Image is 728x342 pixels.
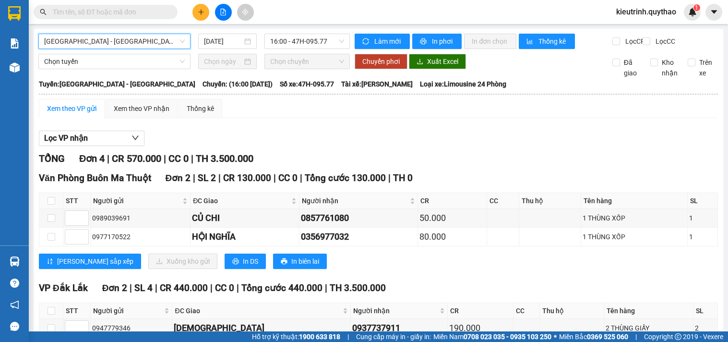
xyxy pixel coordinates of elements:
[301,211,417,225] div: 0857761080
[538,36,567,47] span: Thống kê
[278,172,298,183] span: CC 0
[393,172,413,183] span: TH 0
[39,254,141,269] button: sort-ascending[PERSON_NAME] sắp xếp
[419,230,485,244] div: 80.000
[63,303,91,319] th: STT
[583,232,686,242] div: 1 THÙNG XỐP
[695,323,716,333] div: 2
[232,258,239,266] span: printer
[114,103,169,114] div: Xem theo VP nhận
[174,321,348,335] div: [DEMOGRAPHIC_DATA]
[193,195,289,206] span: ĐC Giao
[448,303,513,319] th: CR
[356,331,431,342] span: Cung cấp máy in - giấy in:
[658,57,681,78] span: Kho nhận
[198,172,216,183] span: SL 2
[270,34,344,49] span: 16:00 - 47H-095.77
[412,34,462,49] button: printerIn phơi
[273,254,327,269] button: printerIn biên lai
[166,172,191,183] span: Đơn 2
[210,282,213,293] span: |
[92,323,170,333] div: 0947779346
[131,134,139,142] span: down
[168,153,189,164] span: CC 0
[44,132,88,144] span: Lọc VP nhận
[388,172,391,183] span: |
[464,34,516,49] button: In đơn chọn
[241,282,322,293] span: Tổng cước 440.000
[192,230,298,244] div: HỘI NGHĨA
[689,213,716,223] div: 1
[237,4,254,21] button: aim
[193,172,195,183] span: |
[215,4,232,21] button: file-add
[10,256,20,267] img: warehouse-icon
[581,193,688,209] th: Tên hàng
[160,282,208,293] span: CR 440.000
[237,282,239,293] span: |
[347,331,349,342] span: |
[695,4,698,11] span: 1
[604,303,693,319] th: Tên hàng
[204,56,243,67] input: Chọn ngày
[10,300,19,309] span: notification
[270,54,344,69] span: Chọn chuyến
[252,331,340,342] span: Hỗ trợ kỹ thuật:
[620,57,643,78] span: Đã giao
[225,254,266,269] button: printerIn DS
[192,4,209,21] button: plus
[305,172,386,183] span: Tổng cước 130.000
[419,211,485,225] div: 50.000
[203,79,273,89] span: Chuyến: (16:00 [DATE])
[433,331,551,342] span: Miền Nam
[301,230,417,244] div: 0356977032
[464,333,551,341] strong: 0708 023 035 - 0935 103 250
[10,322,19,331] span: message
[10,62,20,73] img: warehouse-icon
[79,153,105,164] span: Đơn 4
[47,258,53,266] span: sort-ascending
[53,7,166,17] input: Tìm tên, số ĐT hoặc mã đơn
[705,4,722,21] button: caret-down
[148,254,217,269] button: downloadXuống kho gửi
[300,172,302,183] span: |
[374,36,402,47] span: Làm mới
[606,323,692,333] div: 2 THÙNG GIẤY
[341,79,413,89] span: Tài xế: [PERSON_NAME]
[420,38,428,46] span: printer
[688,193,717,209] th: SL
[621,36,646,47] span: Lọc CR
[39,153,65,164] span: TỔNG
[693,303,718,319] th: SL
[352,321,446,335] div: 0937737911
[63,193,91,209] th: STT
[102,282,128,293] span: Đơn 2
[39,172,151,183] span: Văn Phòng Buôn Ma Thuột
[420,79,506,89] span: Loại xe: Limousine 24 Phòng
[242,9,249,15] span: aim
[330,282,386,293] span: TH 3.500.000
[362,38,370,46] span: sync
[675,333,681,340] span: copyright
[540,303,604,319] th: Thu hộ
[134,282,153,293] span: SL 4
[427,56,458,67] span: Xuất Excel
[198,9,204,15] span: plus
[92,232,189,242] div: 0977170522
[243,256,258,267] span: In DS
[10,38,20,49] img: solution-icon
[93,305,162,316] span: Người gửi
[47,103,96,114] div: Xem theo VP gửi
[519,34,575,49] button: bar-chartThống kê
[449,321,511,335] div: 190.000
[274,172,276,183] span: |
[355,34,410,49] button: syncLàm mới
[695,57,718,78] span: Trên xe
[223,172,271,183] span: CR 130.000
[519,193,582,209] th: Thu hộ
[39,282,88,293] span: VP Đắk Lắk
[187,103,214,114] div: Thống kê
[652,36,677,47] span: Lọc CC
[325,282,327,293] span: |
[688,8,697,16] img: icon-new-feature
